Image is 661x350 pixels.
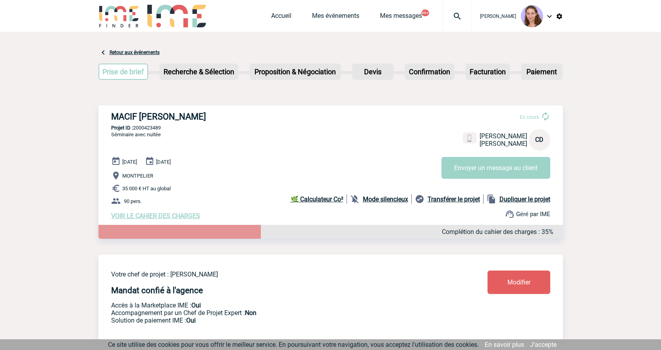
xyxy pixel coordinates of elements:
[480,140,527,147] span: [PERSON_NAME]
[441,157,550,179] button: Envoyer un message au client
[507,278,530,286] span: Modifier
[421,10,429,16] button: 99+
[191,302,201,309] b: Oui
[487,194,496,204] img: file_copy-black-24dp.png
[245,309,256,317] b: Non
[111,112,349,122] h3: MACIF [PERSON_NAME]
[516,211,550,218] span: Géré par IME
[363,195,408,203] b: Mode silencieux
[530,341,557,348] a: J'accepte
[353,64,393,79] p: Devis
[251,64,340,79] p: Proposition & Négociation
[291,195,343,203] b: 🌿 Calculateur Co²
[110,50,160,55] a: Retour aux événements
[124,198,142,204] span: 90 pers.
[186,317,196,324] b: Oui
[111,309,441,317] p: Prestation payante
[406,64,453,79] p: Confirmation
[485,341,524,348] a: En savoir plus
[466,64,509,79] p: Facturation
[111,317,441,324] p: Conformité aux process achat client, Prise en charge de la facturation, Mutualisation de plusieur...
[466,135,473,142] img: portable.png
[111,302,441,309] p: Accès à la Marketplace IME :
[111,131,161,137] span: Séminaire avec nuitée
[428,195,480,203] b: Transférer le projet
[111,271,441,278] p: Votre chef de projet : [PERSON_NAME]
[99,64,148,79] p: Prise de brief
[535,136,543,143] span: CD
[520,114,539,120] span: En cours
[380,12,422,23] a: Mes messages
[480,14,516,19] span: [PERSON_NAME]
[505,209,515,219] img: support.png
[499,195,550,203] b: Dupliquer le projet
[111,286,203,295] h4: Mandat confié à l'agence
[122,173,153,179] span: MONTPELIER
[108,341,479,348] span: Ce site utilise des cookies pour vous offrir le meilleur service. En poursuivant votre navigation...
[521,5,543,27] img: 101030-1.png
[122,159,137,165] span: [DATE]
[111,125,133,131] b: Projet ID :
[522,64,562,79] p: Paiement
[160,64,237,79] p: Recherche & Sélection
[312,12,359,23] a: Mes événements
[271,12,291,23] a: Accueil
[111,212,200,220] a: VOIR LE CAHIER DES CHARGES
[98,5,140,27] img: IME-Finder
[156,159,171,165] span: [DATE]
[122,186,171,191] span: 35 000 € HT au global
[291,194,347,204] a: 🌿 Calculateur Co²
[480,132,527,140] span: [PERSON_NAME]
[98,125,563,131] p: 2000423489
